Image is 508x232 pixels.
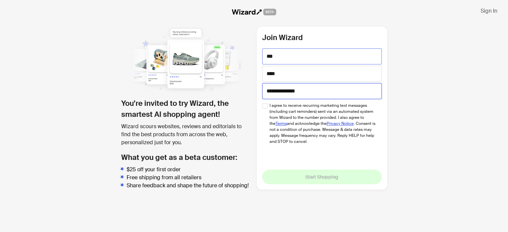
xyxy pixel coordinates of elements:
a: Privacy Notice [327,121,354,126]
button: Start Shopping [262,170,382,184]
span: BETA [263,9,276,15]
span: Sign In [481,7,497,14]
h1: You’re invited to try Wizard, the smartest AI shopping agent! [121,98,251,120]
a: Terms [276,121,287,126]
li: Share feedback and shape the future of shopping! [127,182,251,190]
li: $25 off your first order [127,166,251,174]
div: Wizard scours websites, reviews and editorials to find the best products from across the web, per... [121,123,251,147]
button: Sign In [475,5,503,16]
span: I agree to receive recurring marketing text messages (including cart reminders) sent via an autom... [270,102,377,145]
h2: Join Wizard [262,32,382,43]
h2: What you get as a beta customer: [121,152,251,163]
li: Free shipping from all retailers [127,174,251,182]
